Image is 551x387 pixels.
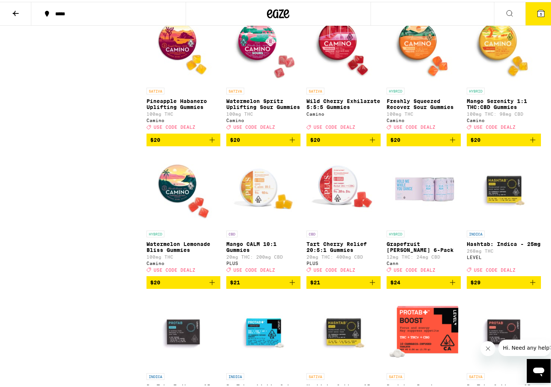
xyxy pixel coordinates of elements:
p: SATIVA [467,371,485,378]
button: Add to bag [147,274,221,287]
img: Camino - Freshly Squeezed Recover Sour Gummies [387,7,461,82]
span: USE CODE DEALZ [314,266,355,271]
p: Tart Cherry Relief 20:5:1 Gummies [306,239,381,251]
p: SATIVA [306,371,324,378]
span: $21 [310,278,320,284]
img: Camino - Pineapple Habanero Uplifting Gummies [147,7,221,82]
button: Add to bag [306,132,381,144]
p: Watermelon Spritz Uplifting Sour Gummies [226,96,300,108]
div: Cann [387,259,461,264]
span: $20 [230,135,240,141]
span: USE CODE DEALZ [394,123,435,128]
p: 100mg THC [147,110,221,115]
button: Add to bag [147,132,221,144]
span: USE CODE DEALZ [233,123,275,128]
span: USE CODE DEALZ [154,123,195,128]
p: HYBRID [467,86,485,93]
img: PLUS - Tart Cherry Relief 20:5:1 Gummies [306,150,381,225]
div: Camino [226,116,300,121]
span: USE CODE DEALZ [474,266,516,271]
button: Add to bag [387,132,461,144]
p: 100mg THC [226,110,300,115]
span: 5 [540,10,542,15]
p: SATIVA [147,86,164,93]
img: Cann - Grapefruit Rosemary 6-Pack [387,150,461,225]
a: Open page for Tart Cherry Relief 20:5:1 Gummies from PLUS [306,150,381,274]
p: SATIVA [387,371,404,378]
p: INDICA [147,371,164,378]
a: Open page for Wild Cherry Exhilarate 5:5:5 Gummies from Camino [306,7,381,131]
img: LEVEL - ProTab+: Lights Out [226,293,300,368]
span: $20 [150,135,160,141]
img: LEVEL - Hashtab: Indica - 25mg [467,150,541,225]
span: $20 [310,135,320,141]
p: Mango CALM 10:1 Gummies [226,239,300,251]
p: Pineapple Habanero Uplifting Gummies [147,96,221,108]
img: LEVEL - Protab+: Boost [387,293,461,368]
img: Camino - Wild Cherry Exhilarate 5:5:5 Gummies [306,7,381,82]
p: 12mg THC: 24mg CBD [387,253,461,258]
img: Camino - Watermelon Lemonade Bliss Gummies [147,150,221,225]
a: Open page for Grapefruit Rosemary 6-Pack from Cann [387,150,461,274]
p: HYBRID [147,229,164,235]
span: USE CODE DEALZ [394,266,435,271]
div: Camino [306,110,381,115]
p: Grapefruit [PERSON_NAME] 6-Pack [387,239,461,251]
a: Open page for Mango Serenity 1:1 THC:CBD Gummies from Camino [467,7,541,131]
span: Hi. Need any help? [4,5,54,11]
a: Open page for Pineapple Habanero Uplifting Gummies from Camino [147,7,221,131]
img: Camino - Watermelon Spritz Uplifting Sour Gummies [226,7,300,82]
span: $29 [470,278,481,284]
div: Camino [147,259,221,264]
p: 100mg THC [147,253,221,258]
button: Add to bag [467,274,541,287]
iframe: Message from company [498,338,551,354]
a: Open page for Hashtab: Indica - 25mg from LEVEL [467,150,541,274]
iframe: Button to launch messaging window [527,357,551,381]
img: LEVEL - ProTab: Sativa - 25mg [467,293,541,368]
p: 100mg THC: 98mg CBD [467,110,541,115]
div: Camino [147,116,221,121]
div: LEVEL [467,253,541,258]
button: Add to bag [387,274,461,287]
span: $20 [150,278,160,284]
iframe: Close message [481,339,495,354]
span: USE CODE DEALZ [474,123,516,128]
span: USE CODE DEALZ [154,266,195,271]
button: Add to bag [226,132,300,144]
p: INDICA [467,229,485,235]
img: PLUS - Mango CALM 10:1 Gummies [226,150,300,225]
button: Add to bag [306,274,381,287]
p: 20mg THC: 200mg CBD [226,253,300,258]
p: Hashtab: Indica - 25mg [467,239,541,245]
div: Camino [387,116,461,121]
img: LEVEL - Hashtab: Sativa -25mg [306,293,381,368]
a: Open page for Watermelon Lemonade Bliss Gummies from Camino [147,150,221,274]
div: Camino [467,116,541,121]
a: Open page for Mango CALM 10:1 Gummies from PLUS [226,150,300,274]
span: USE CODE DEALZ [233,266,275,271]
span: $20 [470,135,481,141]
p: 268mg THC [467,247,541,252]
button: Add to bag [226,274,300,287]
span: $20 [390,135,400,141]
img: Camino - Mango Serenity 1:1 THC:CBD Gummies [467,7,541,82]
p: CBD [306,229,318,235]
span: $24 [390,278,400,284]
span: USE CODE DEALZ [314,123,355,128]
p: HYBRID [387,229,404,235]
div: PLUS [306,259,381,264]
p: Watermelon Lemonade Bliss Gummies [147,239,221,251]
p: 100mg THC [387,110,461,115]
span: $21 [230,278,240,284]
button: Add to bag [467,132,541,144]
p: CBD [226,229,237,235]
a: Open page for Watermelon Spritz Uplifting Sour Gummies from Camino [226,7,300,131]
p: 20mg THC: 400mg CBD [306,253,381,258]
p: Wild Cherry Exhilarate 5:5:5 Gummies [306,96,381,108]
p: HYBRID [387,86,404,93]
p: INDICA [226,371,244,378]
a: Open page for Freshly Squeezed Recover Sour Gummies from Camino [387,7,461,131]
div: PLUS [226,259,300,264]
p: Freshly Squeezed Recover Sour Gummies [387,96,461,108]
